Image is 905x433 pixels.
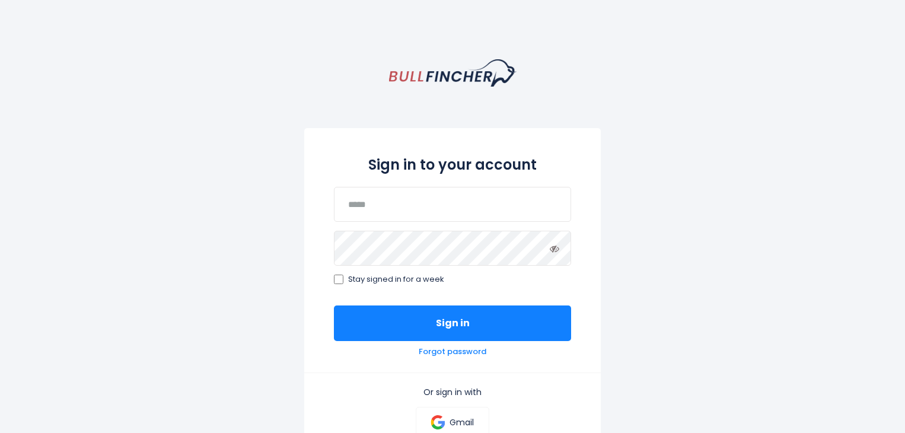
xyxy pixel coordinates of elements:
a: homepage [389,59,517,87]
a: Forgot password [419,347,486,357]
p: Gmail [450,417,474,428]
p: Or sign in with [334,387,571,397]
h2: Sign in to your account [334,154,571,175]
button: Sign in [334,305,571,341]
span: Stay signed in for a week [348,275,444,285]
input: Stay signed in for a week [334,275,343,284]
